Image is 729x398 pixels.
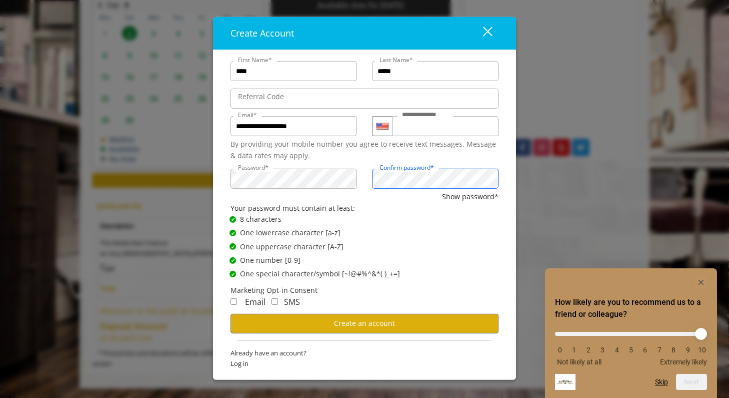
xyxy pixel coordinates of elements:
[654,346,664,354] li: 7
[372,169,498,189] input: ConfirmPassword
[230,169,357,189] input: Password
[233,163,273,172] label: Password*
[231,270,235,278] span: ✔
[372,116,392,136] div: Country
[230,285,498,296] div: Marketing Opt-in Consent
[230,116,357,136] input: Email
[231,243,235,251] span: ✔
[555,276,707,390] div: How likely are you to recommend us to a friend or colleague? Select an option from 0 to 10, with ...
[230,298,237,305] input: Receive Marketing Email
[683,346,693,354] li: 9
[245,296,265,307] span: Email
[471,26,491,41] div: close dialog
[555,296,707,320] h2: How likely are you to recommend us to a friend or colleague? Select an option from 0 to 10, with ...
[655,378,668,386] button: Skip
[374,55,418,65] label: Last Name*
[612,346,622,354] li: 4
[230,358,498,369] span: Log in
[240,241,343,252] span: One uppercase character [A-Z]
[442,191,498,202] button: Show password*
[555,346,565,354] li: 0
[640,346,650,354] li: 6
[240,227,340,238] span: One lowercase character [a-z]
[233,55,277,65] label: First Name*
[697,346,707,354] li: 10
[284,296,300,307] span: SMS
[240,214,281,225] span: 8 characters
[230,139,498,161] div: By providing your mobile number you agree to receive text messages. Message & data rates may apply.
[231,229,235,237] span: ✔
[233,110,262,120] label: Email*
[597,346,607,354] li: 3
[374,163,439,172] label: Confirm password*
[240,268,400,279] span: One special character/symbol [~!@#%^&*( )_+=]
[231,256,235,264] span: ✔
[230,61,357,81] input: FirstName
[569,346,579,354] li: 1
[668,346,678,354] li: 8
[240,255,300,266] span: One number [0-9]
[695,276,707,288] button: Hide survey
[230,314,498,333] button: Create an account
[555,324,707,366] div: How likely are you to recommend us to a friend or colleague? Select an option from 0 to 10, with ...
[626,346,636,354] li: 5
[233,91,289,102] label: Referral Code
[464,23,498,44] button: close dialog
[230,348,498,358] span: Already have an account?
[230,202,498,213] div: Your password must contain at least:
[583,346,593,354] li: 2
[230,89,498,109] input: ReferralCode
[557,358,601,366] span: Not likely at all
[230,27,294,39] span: Create Account
[676,374,707,390] button: Next question
[231,215,235,223] span: ✔
[271,298,278,305] input: Receive Marketing SMS
[372,61,498,81] input: Lastname
[660,358,707,366] span: Extremely likely
[334,318,395,328] span: Create an account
